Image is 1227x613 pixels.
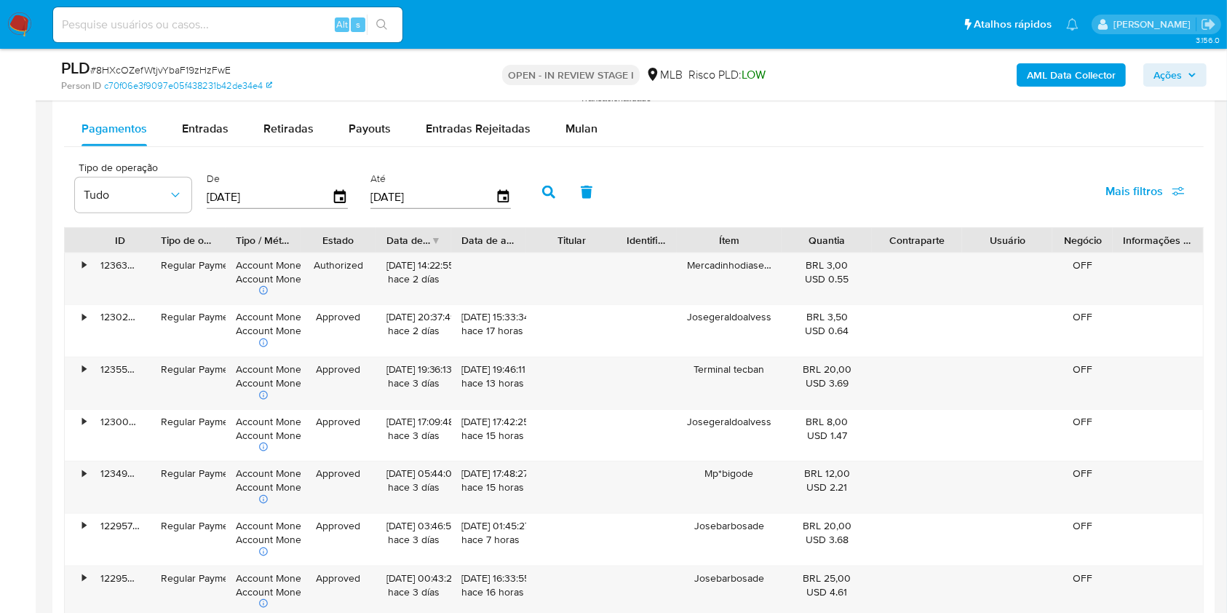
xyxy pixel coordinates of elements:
span: Atalhos rápidos [974,17,1052,32]
input: Pesquise usuários ou casos... [53,15,402,34]
span: LOW [742,66,766,83]
a: Sair [1201,17,1216,32]
b: PLD [61,56,90,79]
span: s [356,17,360,31]
span: 3.156.0 [1196,34,1220,46]
b: Person ID [61,79,101,92]
a: Notificações [1066,18,1079,31]
div: MLB [646,67,683,83]
span: Alt [336,17,348,31]
a: c70f06e3f9097e05f438231b42de34e4 [104,79,272,92]
button: search-icon [367,15,397,35]
p: jhonata.costa@mercadolivre.com [1113,17,1196,31]
span: Risco PLD: [688,67,766,83]
button: Ações [1143,63,1207,87]
span: Ações [1153,63,1182,87]
button: AML Data Collector [1017,63,1126,87]
span: # 8HXcOZefWtjvYbaF19zHzFwE [90,63,231,77]
b: AML Data Collector [1027,63,1116,87]
p: OPEN - IN REVIEW STAGE I [502,65,640,85]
